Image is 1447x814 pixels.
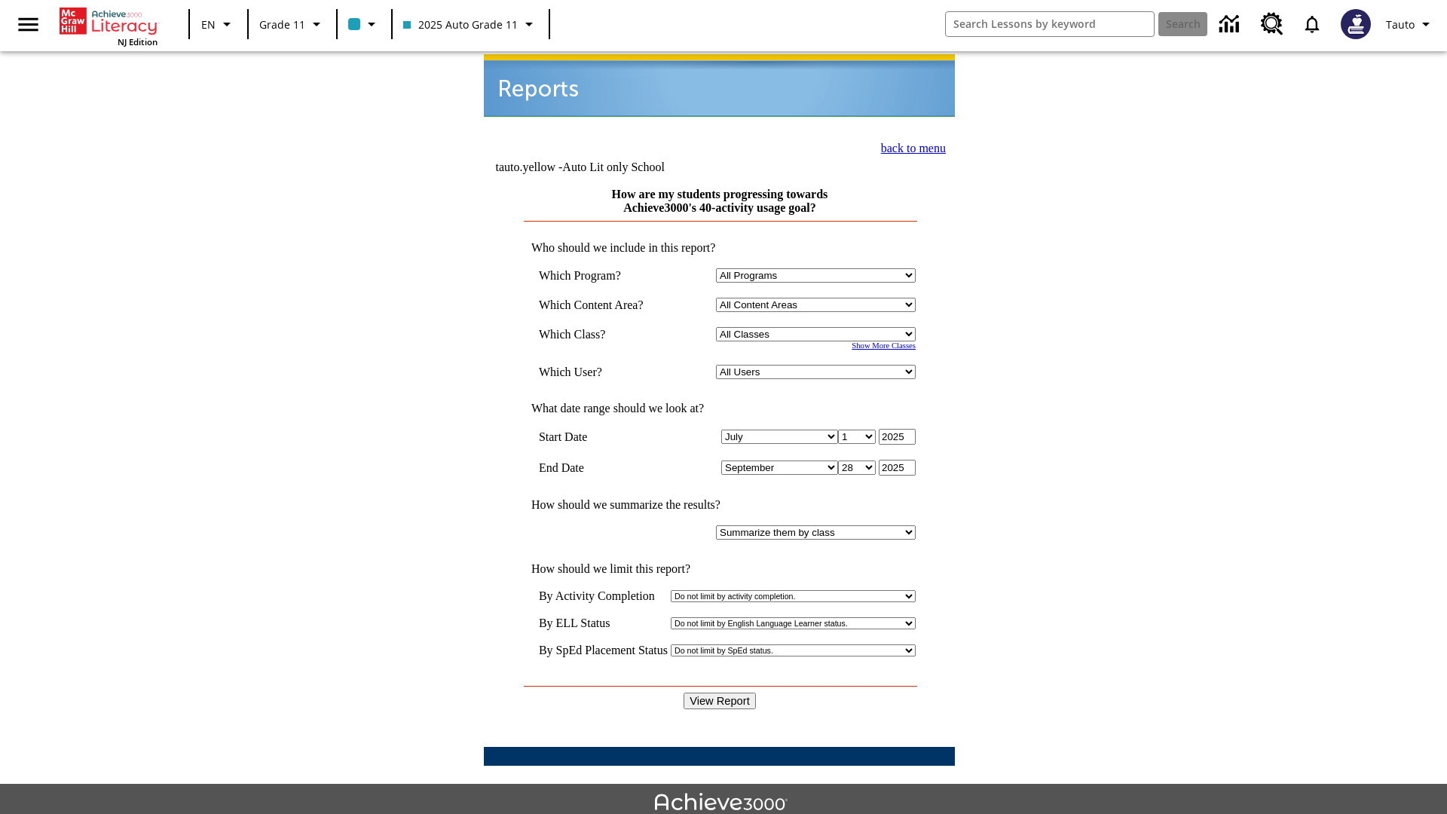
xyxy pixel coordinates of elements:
a: How are my students progressing towards Achieve3000's 40-activity usage goal? [612,188,828,214]
span: Grade 11 [259,17,305,32]
a: Resource Center, Will open in new tab [1252,4,1293,44]
input: search field [946,12,1154,36]
button: Profile/Settings [1380,11,1441,38]
td: By ELL Status [539,617,668,630]
button: Select a new avatar [1332,5,1380,44]
td: By SpEd Placement Status [539,644,668,657]
td: By Activity Completion [539,589,668,603]
td: Who should we include in this report? [524,241,916,255]
a: Data Center [1210,4,1252,45]
td: Which Program? [539,268,665,283]
td: What date range should we look at? [524,402,916,415]
button: Class color is light blue. Change class color [342,11,387,38]
a: Notifications [1293,5,1332,44]
td: How should we limit this report? [524,562,916,576]
button: Class: 2025 Auto Grade 11, Select your class [397,11,544,38]
a: back to menu [881,142,946,155]
div: Home [60,5,158,47]
img: header [484,54,955,117]
img: Avatar [1341,9,1371,39]
span: 2025 Auto Grade 11 [403,17,518,32]
span: Tauto [1386,17,1415,32]
a: Show More Classes [852,341,916,350]
button: Open side menu [6,2,50,47]
td: Which Class? [539,327,665,341]
button: Language: EN, Select a language [194,11,243,38]
button: Grade: Grade 11, Select a grade [253,11,332,38]
input: View Report [684,693,756,709]
td: End Date [539,460,665,476]
span: NJ Edition [118,36,158,47]
nobr: Auto Lit only School [562,161,665,173]
span: EN [201,17,216,32]
td: tauto.yellow - [495,161,772,174]
td: Which User? [539,365,665,379]
td: Start Date [539,429,665,445]
nobr: Which Content Area? [539,298,644,311]
td: How should we summarize the results? [524,498,916,512]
